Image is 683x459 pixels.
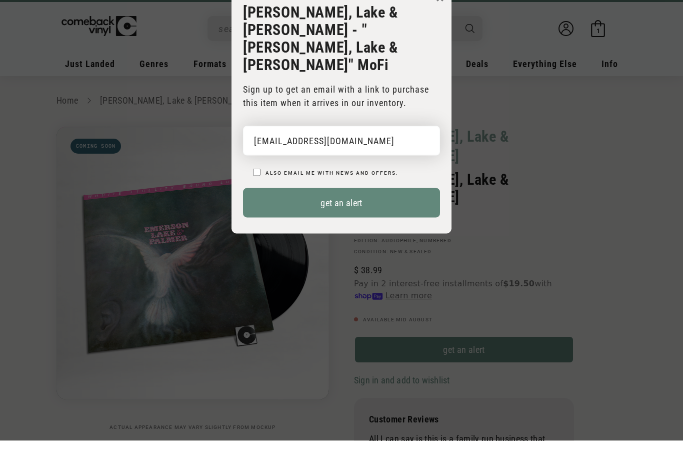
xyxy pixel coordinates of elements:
p: Sign up to get an email with a link to purchase this item when it arrives in our inventory. [243,101,440,128]
input: email [243,144,440,174]
button: get an alert [243,206,440,236]
button: × [436,9,444,24]
h3: [PERSON_NAME], Lake & [PERSON_NAME] - "[PERSON_NAME], Lake & [PERSON_NAME]" MoFi [243,22,440,92]
label: Also email me with news and offers. [265,188,398,194]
